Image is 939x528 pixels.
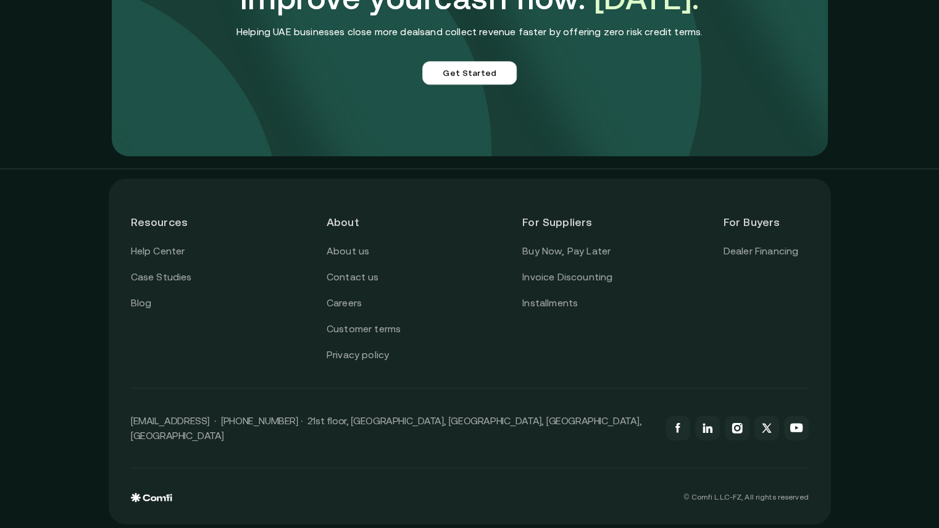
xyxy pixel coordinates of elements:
[422,61,517,85] a: Get Started
[327,321,401,337] a: Customer terms
[522,243,611,259] a: Buy Now, Pay Later
[327,243,369,259] a: About us
[522,201,612,243] header: For Suppliers
[327,201,412,243] header: About
[131,201,216,243] header: Resources
[327,295,362,311] a: Careers
[327,347,389,363] a: Privacy policy
[723,243,798,259] a: Dealer Financing
[522,269,612,285] a: Invoice Discounting
[522,295,578,311] a: Installments
[131,413,653,443] p: [EMAIL_ADDRESS] · [PHONE_NUMBER] · 21st floor, [GEOGRAPHIC_DATA], [GEOGRAPHIC_DATA], [GEOGRAPHIC_...
[131,295,152,311] a: Blog
[131,493,172,503] img: comfi logo
[236,25,703,39] p: Helping UAE businesses close more deals and collect revenue faster by offering zero risk credit t...
[131,269,192,285] a: Case Studies
[131,243,185,259] a: Help Center
[327,269,379,285] a: Contact us
[683,493,808,501] p: © Comfi L.L.C-FZ, All rights reserved
[723,201,808,243] header: For Buyers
